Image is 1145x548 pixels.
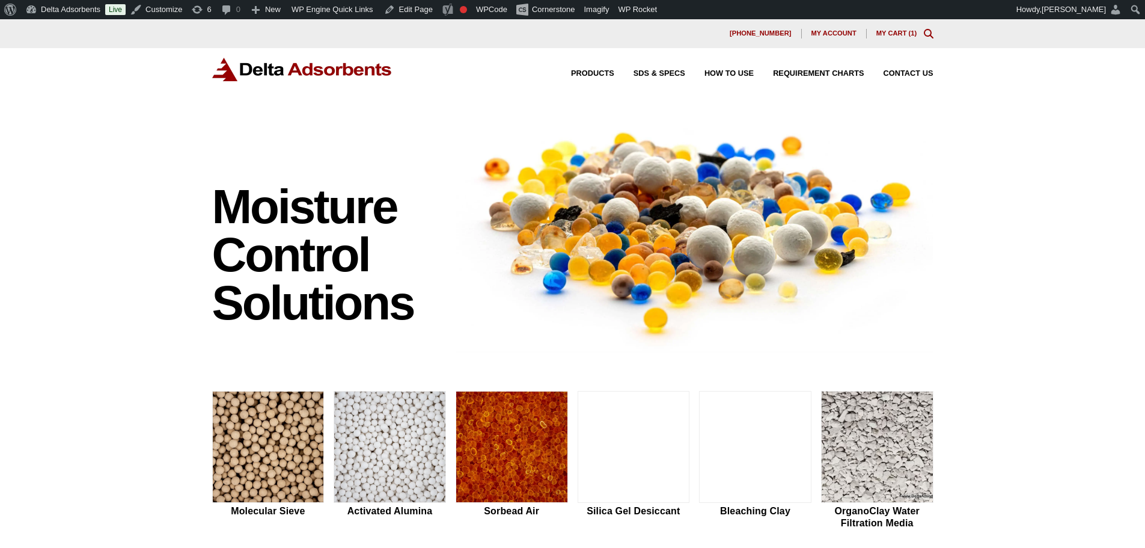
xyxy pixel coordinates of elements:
a: Requirement Charts [754,70,864,78]
div: Toggle Modal Content [924,29,933,38]
h2: Activated Alumina [334,505,446,517]
span: My account [811,30,856,37]
span: SDS & SPECS [634,70,685,78]
a: [PHONE_NUMBER] [720,29,802,38]
img: Delta Adsorbents [212,58,392,81]
h2: OrganoClay Water Filtration Media [821,505,933,528]
a: Activated Alumina [334,391,446,531]
a: Sorbead Air [456,391,568,531]
span: Contact Us [884,70,933,78]
img: Image [456,110,933,353]
span: [PHONE_NUMBER] [730,30,792,37]
span: 1 [911,29,914,37]
span: Requirement Charts [773,70,864,78]
a: Live [105,4,126,15]
h1: Moisture Control Solutions [212,183,444,327]
div: Focus keyphrase not set [460,6,467,13]
h2: Molecular Sieve [212,505,325,517]
a: SDS & SPECS [614,70,685,78]
h2: Bleaching Clay [699,505,811,517]
a: Silica Gel Desiccant [578,391,690,531]
a: Molecular Sieve [212,391,325,531]
span: How to Use [704,70,754,78]
a: Products [552,70,614,78]
h2: Sorbead Air [456,505,568,517]
span: [PERSON_NAME] [1042,5,1106,14]
span: Products [571,70,614,78]
a: How to Use [685,70,754,78]
h2: Silica Gel Desiccant [578,505,690,517]
a: My account [802,29,867,38]
a: OrganoClay Water Filtration Media [821,391,933,531]
a: Contact Us [864,70,933,78]
a: Bleaching Clay [699,391,811,531]
a: My Cart (1) [876,29,917,37]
